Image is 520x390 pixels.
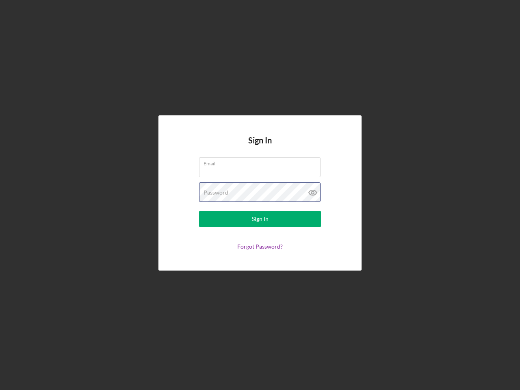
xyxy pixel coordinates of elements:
[237,243,283,250] a: Forgot Password?
[252,211,269,227] div: Sign In
[204,158,321,167] label: Email
[204,189,228,196] label: Password
[248,136,272,157] h4: Sign In
[199,211,321,227] button: Sign In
